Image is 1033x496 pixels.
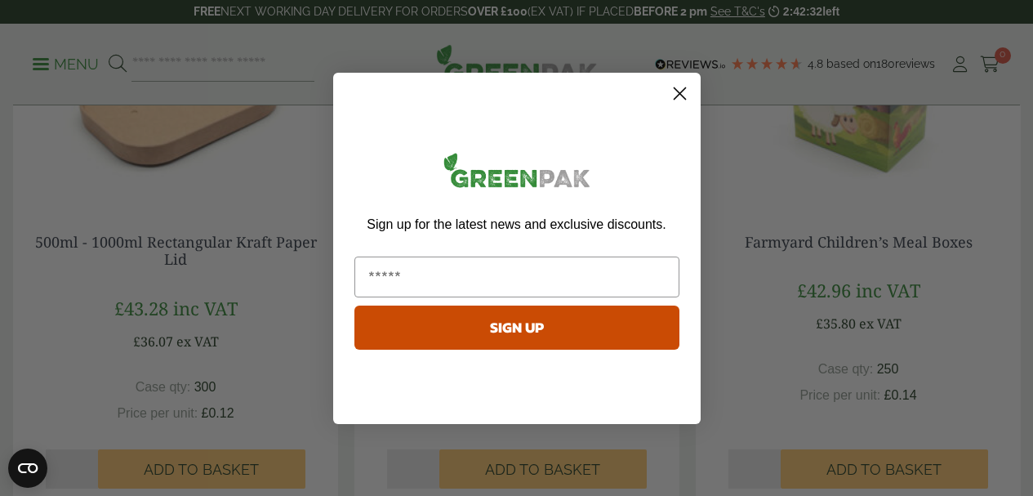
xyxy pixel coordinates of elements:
[354,146,679,201] img: greenpak_logo
[367,217,666,231] span: Sign up for the latest news and exclusive discounts.
[8,449,47,488] button: Open CMP widget
[354,257,679,297] input: Email
[666,79,694,108] button: Close dialog
[354,306,679,350] button: SIGN UP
